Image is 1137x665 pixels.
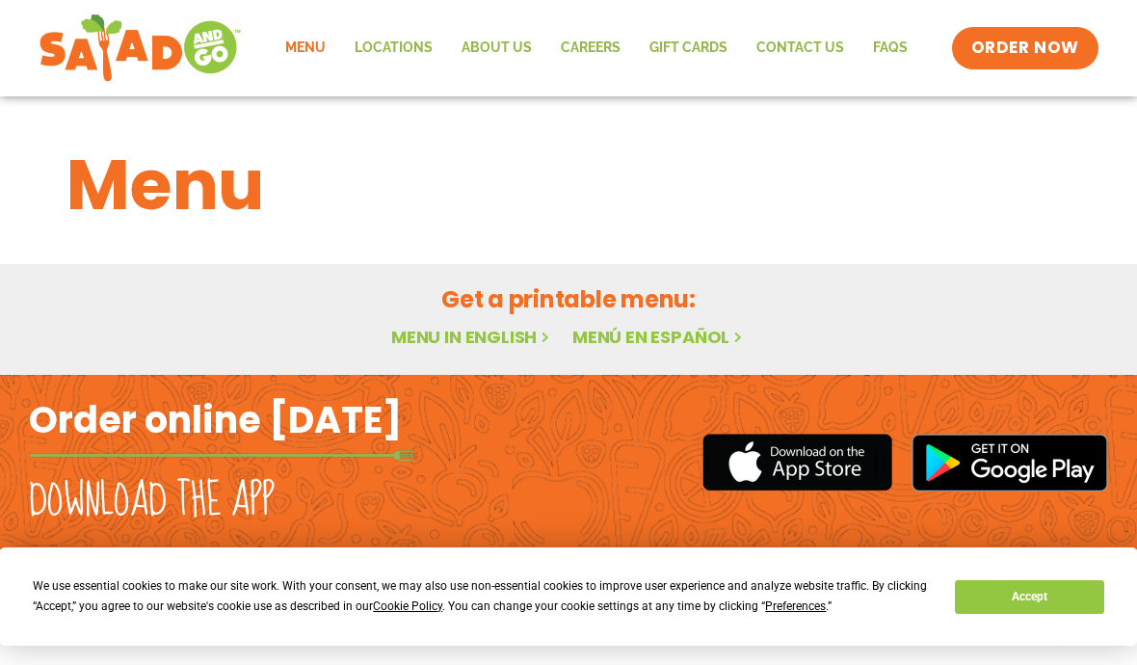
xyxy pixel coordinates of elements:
span: Cookie Policy [373,599,442,613]
span: ORDER NOW [971,37,1079,60]
a: Locations [340,26,447,70]
div: We use essential cookies to make our site work. With your consent, we may also use non-essential ... [33,576,932,617]
h2: Get a printable menu: [66,282,1071,316]
h1: Menu [66,133,1071,237]
img: google_play [912,434,1108,492]
h2: Download the app [29,474,275,528]
button: Accept [955,580,1103,614]
img: appstore [702,431,892,493]
img: fork [29,450,414,461]
a: Menu [271,26,340,70]
a: About Us [447,26,546,70]
a: Careers [546,26,635,70]
a: Menu in English [391,325,553,349]
nav: Menu [271,26,922,70]
span: Preferences [765,599,826,613]
img: new-SAG-logo-768×292 [39,10,242,87]
a: Contact Us [742,26,859,70]
a: GIFT CARDS [635,26,742,70]
a: Menú en español [572,325,746,349]
a: FAQs [859,26,922,70]
a: ORDER NOW [952,27,1098,69]
h2: Order online [DATE] [29,396,402,443]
